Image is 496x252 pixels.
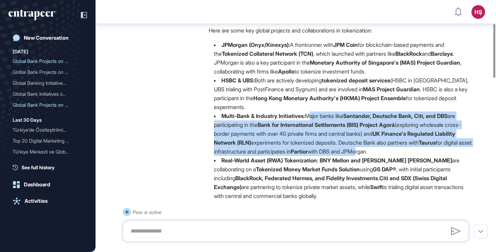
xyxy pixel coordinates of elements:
strong: JPMorgan (Onyx/Kinexys): [221,41,290,48]
div: New Conversation [24,35,69,41]
div: Türkiye Merkezli ve Globa... [13,146,77,157]
div: Global Bank Projects on Tokenization and Digital Currencies: Collaborations and Initiatives [13,100,83,110]
strong: Apollo [278,68,294,75]
div: Global Bank Projects on M... [13,56,77,67]
div: Global Bank Projects on Machine-to-Machine Payments Using Digital Currencies [13,56,83,67]
div: entrapeer-logo [9,10,55,21]
strong: JPM Coin [333,41,358,48]
div: Türkiye'de Özelleştirilmi... [13,124,77,135]
strong: BNY Mellon and [PERSON_NAME] [PERSON_NAME] [320,157,452,164]
div: Global Bank Initiatives on Programmable Payments Using Digital Currencies [13,89,83,100]
strong: Barclays [431,50,453,57]
strong: Citi and SDX (Swiss Digital Exchange) [214,175,447,190]
strong: Real-World Asset (RWA) Tokenization: [221,157,318,164]
div: Türkiye'de Özelleştirilmiş AI Görsel İşleme Çözümleri Geliştiren Şirketler [13,124,83,135]
a: Dashboard [9,178,87,191]
strong: GS DAP® [373,166,396,173]
strong: Hong Kong Monetary Authority's (HKMA) Project Ensemble [253,95,406,102]
div: Global Banking Initiative... [13,78,77,89]
div: Global Bank Initiatives o... [13,89,77,100]
strong: BlackRock, Federated Hermes, and Fidelity Investments [235,175,378,182]
div: Global Bank Projects on Digital Currency Interoperability with E-Commerce and Payment Systems [13,67,83,78]
strong: Monetary Authority of Singapore's (MAS) Project Guardian [310,59,460,66]
span: See full history [21,164,55,171]
li: Major banks like are participating in the (exploring wholesale cross-border payments with over 40... [209,111,474,156]
strong: Taurus [419,139,436,146]
strong: Bank for International Settlements (BIS) Project Agorá [258,121,395,128]
li: are collaborating on a using , with initial participants including . are partnering to tokenize p... [209,156,474,200]
div: Activities [25,198,48,204]
div: Peer is active [133,208,162,216]
strong: Multi-Bank & Industry Initiatives: [221,112,305,119]
div: Global Bank Projects on T... [13,100,77,110]
div: [DATE] [13,48,28,56]
strong: BlackRock [395,50,422,57]
a: See full history [13,164,87,171]
div: Top 20 Digital Marketing ... [13,135,77,146]
strong: HSBC & UBS: [221,77,254,84]
strong: UK Finance's Regulated Liability Network (RLN) [214,130,455,146]
strong: Tokenized Collateral Network (TCN) [222,50,313,57]
div: Global Bank Projects on D... [13,67,77,78]
button: HŞ [471,5,485,19]
strong: MAS Project Guardian [363,86,420,93]
strong: Swift [370,184,383,190]
div: Dashboard [24,182,50,188]
strong: Partior [291,148,308,155]
div: Last 30 Days [13,116,42,124]
div: Global Banking Initiatives on User Sovereign Identity and Digital Currency [13,78,83,89]
strong: tokenized deposit services [322,77,390,84]
a: Activities [9,194,87,208]
li: Both are actively developing (HSBC in [GEOGRAPHIC_DATA], UBS trialing with PostFinance and Sygnum... [209,76,474,111]
strong: Tokenized Money Market Funds Solution [256,166,360,173]
li: A frontrunner with for blockchain-based payments and the , which launched with partners like and ... [209,40,474,76]
div: Top 20 Digital Marketing Solutions Worldwide [13,135,83,146]
p: Here are some key global projects and collaborations in tokenization: [209,26,474,35]
div: Türkiye Merkezli ve Global Hizmet Veren Ürün Kullanım Analizi Firmaları [13,146,83,157]
strong: Santander, Deutsche Bank, Citi, and DBS [343,112,448,119]
a: New Conversation [9,31,87,45]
